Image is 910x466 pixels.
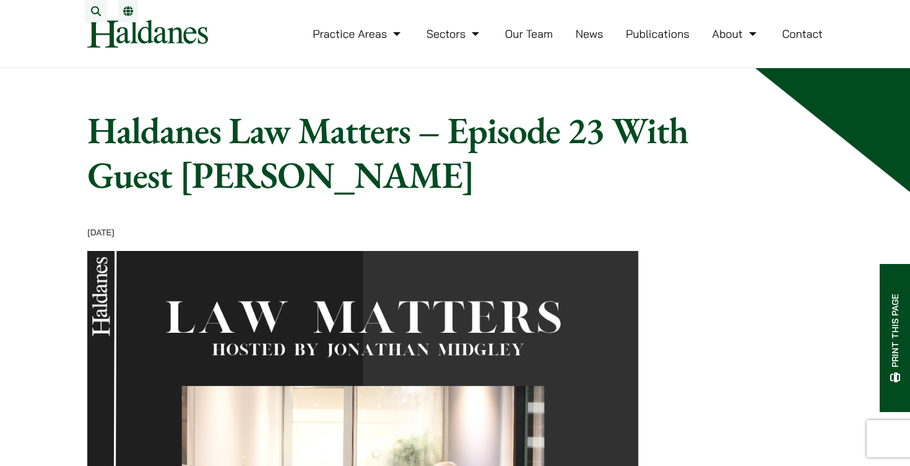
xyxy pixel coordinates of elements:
a: Sectors [427,27,482,41]
a: Publications [626,27,690,41]
a: Contact [782,27,823,41]
a: Switch to EN [123,6,133,16]
a: Practice Areas [313,27,404,41]
a: Our Team [505,27,553,41]
time: [DATE] [87,227,115,238]
a: About [712,27,759,41]
a: News [576,27,604,41]
h1: Haldanes Law Matters – Episode 23 With Guest [PERSON_NAME] [87,108,730,197]
img: Logo of Haldanes [87,20,208,48]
